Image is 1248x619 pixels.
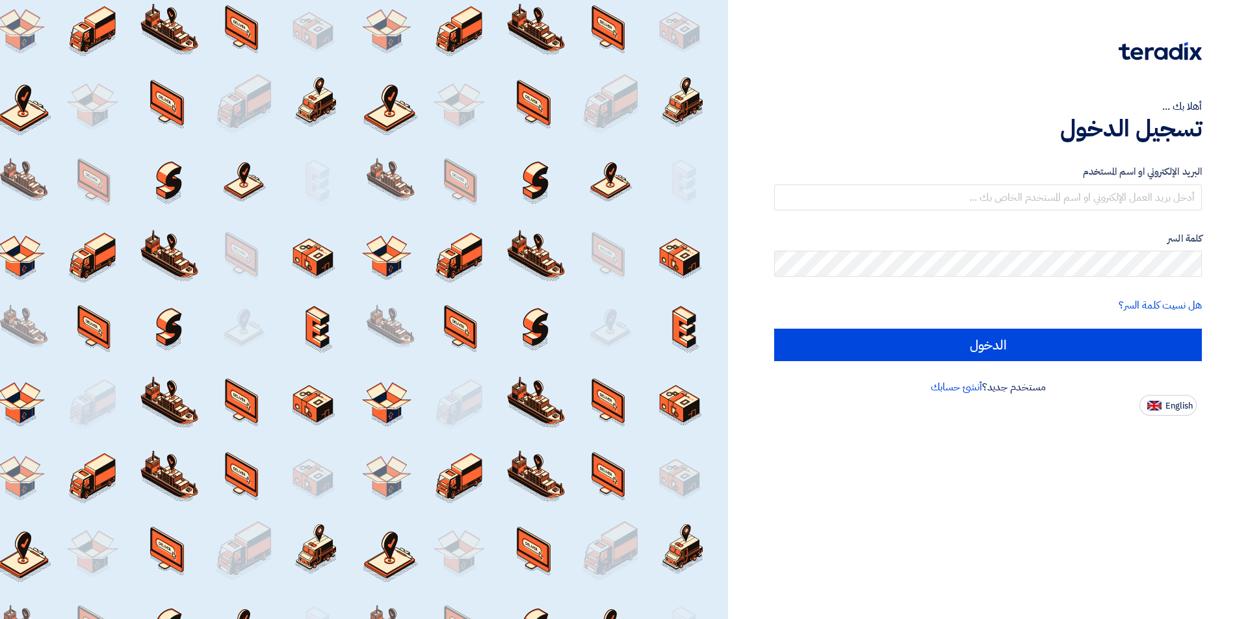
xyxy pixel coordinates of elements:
img: Teradix logo [1119,42,1202,60]
a: هل نسيت كلمة السر؟ [1119,297,1202,313]
input: أدخل بريد العمل الإلكتروني او اسم المستخدم الخاص بك ... [774,184,1202,210]
button: English [1139,395,1197,416]
input: الدخول [774,329,1202,361]
img: en-US.png [1147,401,1162,411]
label: كلمة السر [774,231,1202,246]
span: English [1165,401,1193,411]
div: مستخدم جديد؟ [774,379,1202,395]
label: البريد الإلكتروني او اسم المستخدم [774,164,1202,179]
h1: تسجيل الدخول [774,114,1202,143]
a: أنشئ حسابك [931,379,982,395]
div: أهلا بك ... [774,99,1202,114]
